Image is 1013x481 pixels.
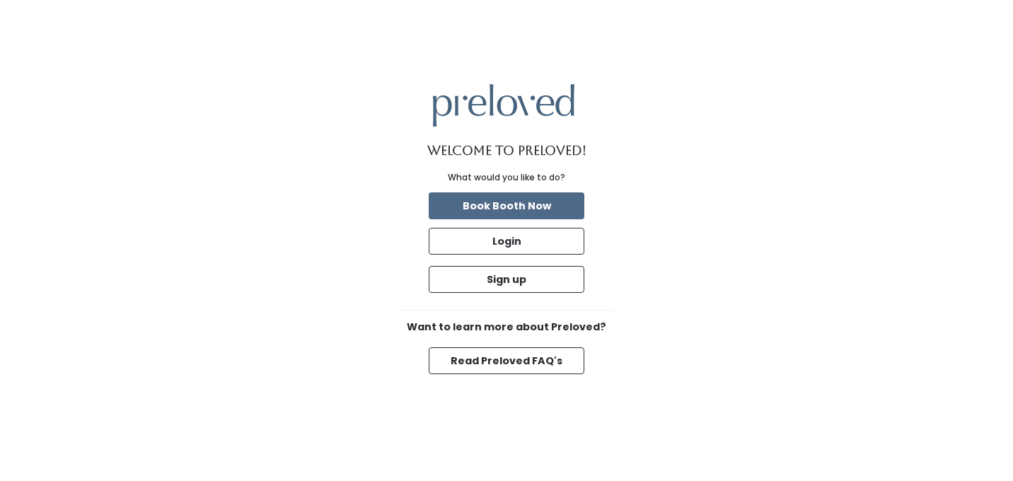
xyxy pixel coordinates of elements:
[426,263,587,296] a: Sign up
[429,347,584,374] button: Read Preloved FAQ's
[427,144,586,158] h1: Welcome to Preloved!
[433,84,574,126] img: preloved logo
[429,228,584,255] button: Login
[426,225,587,257] a: Login
[429,192,584,219] button: Book Booth Now
[429,266,584,293] button: Sign up
[400,322,613,333] h6: Want to learn more about Preloved?
[448,171,565,184] div: What would you like to do?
